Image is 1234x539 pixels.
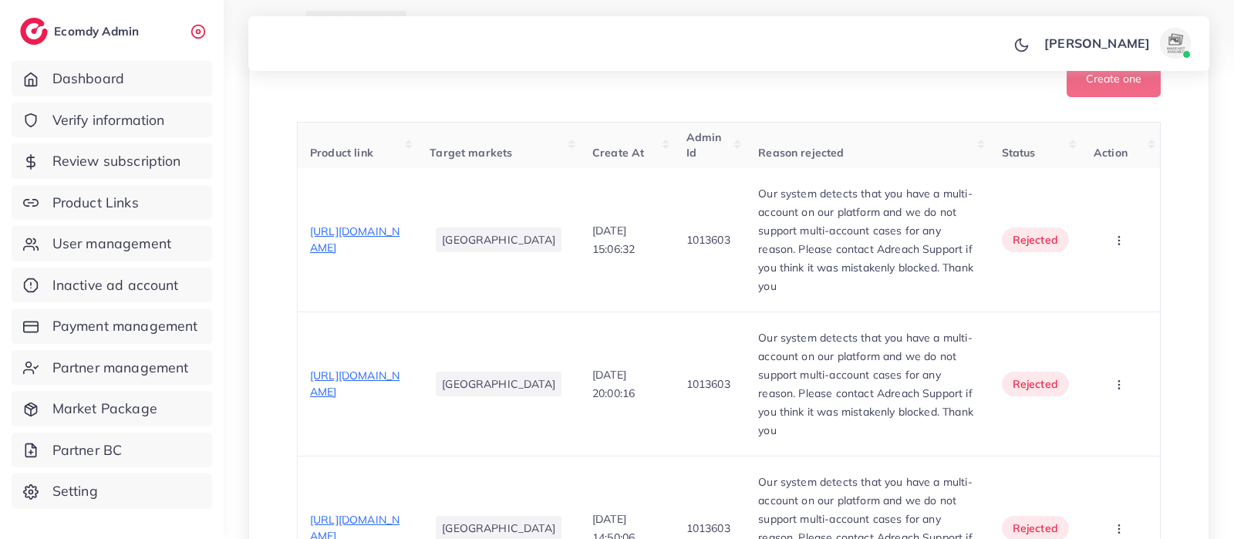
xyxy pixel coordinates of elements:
[1013,376,1058,392] span: rejected
[1094,146,1128,160] span: Action
[1067,60,1161,97] button: Create one
[758,187,973,293] span: Our system detects that you have a multi-account on our platform and we do not support multi-acco...
[310,369,400,398] span: [URL][DOMAIN_NAME]
[436,227,561,252] li: [GEOGRAPHIC_DATA]
[592,221,662,258] p: [DATE] 15:06:32
[1013,232,1058,248] span: rejected
[52,193,139,213] span: Product Links
[52,440,123,460] span: Partner BC
[758,331,973,437] span: Our system detects that you have a multi-account on our platform and we do not support multi-acco...
[52,481,98,501] span: Setting
[430,146,512,160] span: Target markets
[12,143,212,179] a: Review subscription
[12,268,212,303] a: Inactive ad account
[52,316,198,336] span: Payment management
[310,146,373,160] span: Product link
[52,358,189,378] span: Partner management
[12,61,212,96] a: Dashboard
[592,146,644,160] span: Create At
[12,350,212,386] a: Partner management
[52,399,157,419] span: Market Package
[686,519,730,537] p: 1013603
[52,110,165,130] span: Verify information
[52,69,124,89] span: Dashboard
[1013,520,1058,536] span: rejected
[436,372,561,396] li: [GEOGRAPHIC_DATA]
[1002,146,1036,160] span: Status
[592,366,662,403] p: [DATE] 20:00:16
[1036,28,1197,59] a: [PERSON_NAME]avatar
[758,146,844,160] span: Reason rejected
[20,18,143,45] a: logoEcomdy Admin
[54,24,143,39] h2: Ecomdy Admin
[12,473,212,509] a: Setting
[12,308,212,344] a: Payment management
[52,275,179,295] span: Inactive ad account
[686,130,722,160] span: Admin Id
[1160,28,1191,59] img: avatar
[310,224,400,254] span: [URL][DOMAIN_NAME]
[686,375,730,393] p: 1013603
[12,433,212,468] a: Partner BC
[12,185,212,221] a: Product Links
[686,231,730,249] p: 1013603
[12,391,212,426] a: Market Package
[52,234,171,254] span: User management
[1044,34,1150,52] p: [PERSON_NAME]
[52,151,181,171] span: Review subscription
[12,226,212,261] a: User management
[12,103,212,138] a: Verify information
[20,18,48,45] img: logo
